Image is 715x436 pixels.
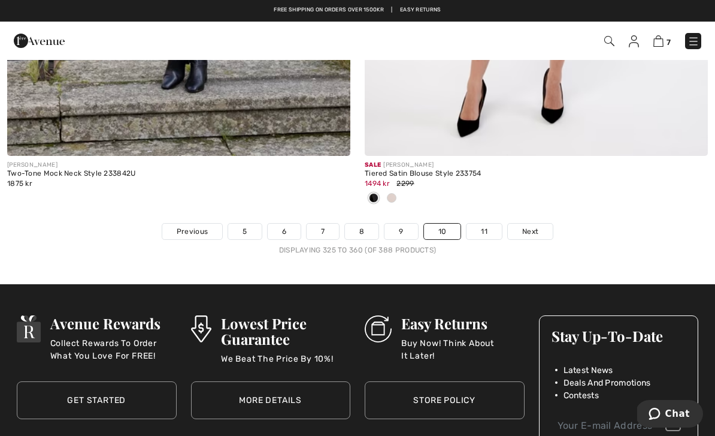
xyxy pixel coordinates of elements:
[268,224,301,239] a: 6
[604,36,614,46] img: Search
[50,337,177,361] p: Collect Rewards To Order What You Love For FREE!
[653,35,664,47] img: Shopping Bag
[365,170,708,178] div: Tiered Satin Blouse Style 233754
[391,6,392,14] span: |
[401,337,525,361] p: Buy Now! Think About It Later!
[466,224,502,239] a: 11
[522,226,538,237] span: Next
[14,34,65,46] a: 1ère Avenue
[687,35,699,47] img: Menu
[383,189,401,209] div: Latte
[365,315,392,342] img: Easy Returns
[563,364,613,377] span: Latest News
[17,315,41,342] img: Avenue Rewards
[14,29,65,53] img: 1ère Avenue
[365,189,383,209] div: Black
[401,315,525,331] h3: Easy Returns
[274,6,384,14] a: Free shipping on orders over 1500kr
[365,161,381,169] span: Sale
[365,381,525,419] a: Store Policy
[191,315,211,342] img: Lowest Price Guarantee
[177,226,208,237] span: Previous
[666,38,671,47] span: 7
[307,224,339,239] a: 7
[365,161,708,170] div: [PERSON_NAME]
[228,224,261,239] a: 5
[552,328,686,344] h3: Stay Up-To-Date
[563,377,651,389] span: Deals And Promotions
[221,353,350,377] p: We Beat The Price By 10%!
[384,224,417,239] a: 9
[637,400,703,430] iframe: Opens a widget where you can chat to one of our agents
[400,6,441,14] a: Easy Returns
[345,224,378,239] a: 8
[424,224,461,239] a: 10
[17,381,177,419] a: Get Started
[396,179,414,188] span: 2299
[563,389,599,402] span: Contests
[7,161,350,170] div: [PERSON_NAME]
[7,170,350,178] div: Two-Tone Mock Neck Style 233842U
[365,179,390,188] span: 1494 kr
[162,224,222,239] a: Previous
[508,224,553,239] a: Next
[629,35,639,47] img: My Info
[653,34,671,48] a: 7
[50,315,177,331] h3: Avenue Rewards
[191,381,351,419] a: More Details
[221,315,350,347] h3: Lowest Price Guarantee
[7,179,32,188] span: 1875 kr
